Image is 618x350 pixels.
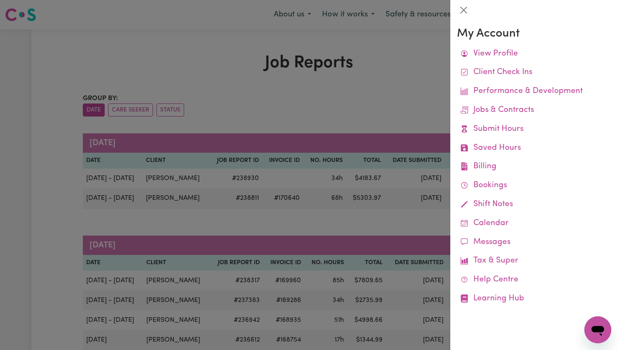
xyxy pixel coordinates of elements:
[457,176,611,195] a: Bookings
[457,195,611,214] a: Shift Notes
[457,157,611,176] a: Billing
[457,214,611,233] a: Calendar
[457,63,611,82] a: Client Check Ins
[457,120,611,139] a: Submit Hours
[457,252,611,270] a: Tax & Super
[457,139,611,158] a: Saved Hours
[457,27,611,41] h3: My Account
[457,45,611,64] a: View Profile
[584,316,611,343] iframe: Button to launch messaging window
[457,289,611,308] a: Learning Hub
[457,101,611,120] a: Jobs & Contracts
[457,3,470,17] button: Close
[457,270,611,289] a: Help Centre
[457,82,611,101] a: Performance & Development
[457,233,611,252] a: Messages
